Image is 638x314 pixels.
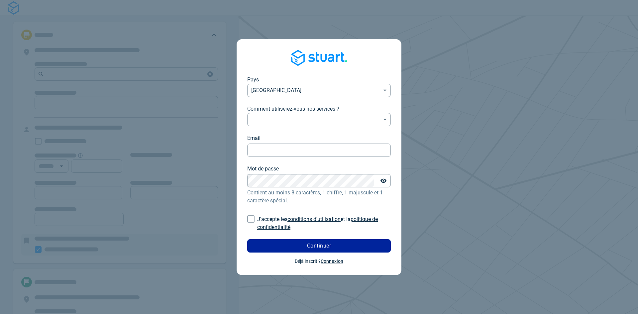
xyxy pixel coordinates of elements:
[247,239,391,253] button: Continuer
[247,84,391,97] div: [GEOGRAPHIC_DATA]
[321,259,343,264] a: Connexion
[247,165,279,173] label: Mot de passe
[257,216,378,230] span: J'accepte les et la
[247,76,259,83] span: Pays
[247,134,261,142] label: Email
[307,243,331,249] span: Continuer
[287,216,341,222] a: conditions d'utilisation
[247,106,339,112] span: Comment utiliserez-vous nos services ?
[247,189,391,205] p: Contient au moins 8 caractères, 1 chiffre, 1 majuscule et 1 caractère spécial.
[377,174,390,187] button: Toggle password visibility
[295,259,343,264] span: Déjà inscrit ?
[257,216,378,230] a: politique de confidentialité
